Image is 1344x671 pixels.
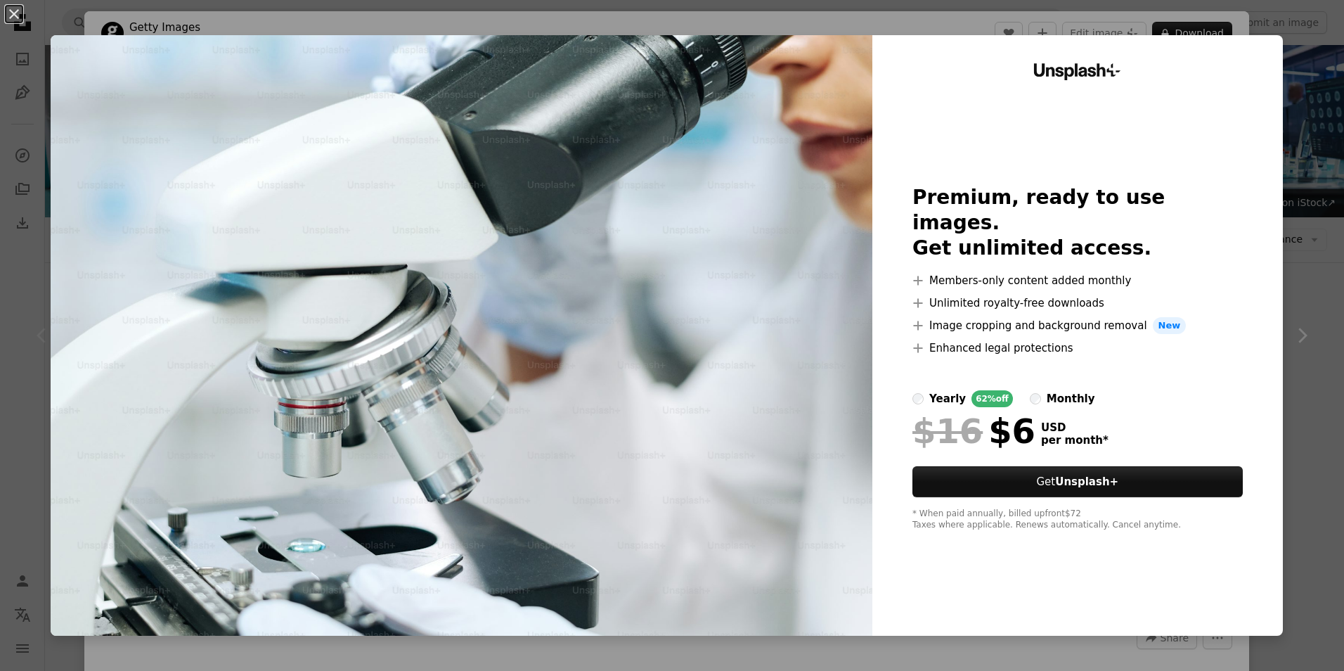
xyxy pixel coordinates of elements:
span: USD [1041,421,1109,434]
span: New [1153,317,1187,334]
div: yearly [929,390,966,407]
li: Members-only content added monthly [912,272,1243,289]
div: 62% off [971,390,1013,407]
li: Enhanced legal protections [912,340,1243,357]
h2: Premium, ready to use images. Get unlimited access. [912,185,1243,261]
strong: Unsplash+ [1055,475,1118,488]
button: GetUnsplash+ [912,466,1243,497]
span: $16 [912,413,983,449]
li: Unlimited royalty-free downloads [912,295,1243,312]
li: Image cropping and background removal [912,317,1243,334]
input: monthly [1030,393,1041,404]
input: yearly62%off [912,393,924,404]
div: monthly [1047,390,1095,407]
div: $6 [912,413,1035,449]
span: per month * [1041,434,1109,447]
div: * When paid annually, billed upfront $72 Taxes where applicable. Renews automatically. Cancel any... [912,509,1243,531]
